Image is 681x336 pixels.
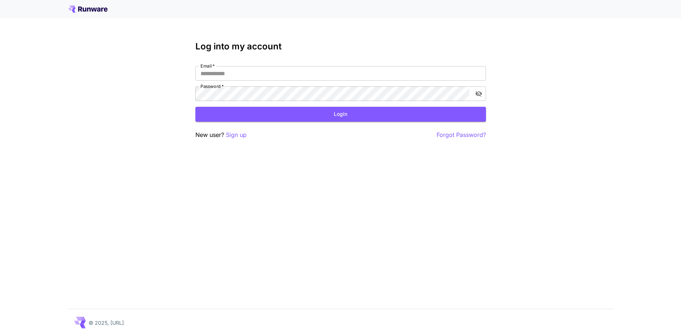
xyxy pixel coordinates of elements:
[195,130,247,139] p: New user?
[437,130,486,139] button: Forgot Password?
[472,87,485,100] button: toggle password visibility
[195,41,486,52] h3: Log into my account
[195,107,486,122] button: Login
[226,130,247,139] button: Sign up
[89,319,124,327] p: © 2025, [URL]
[200,63,215,69] label: Email
[200,83,224,89] label: Password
